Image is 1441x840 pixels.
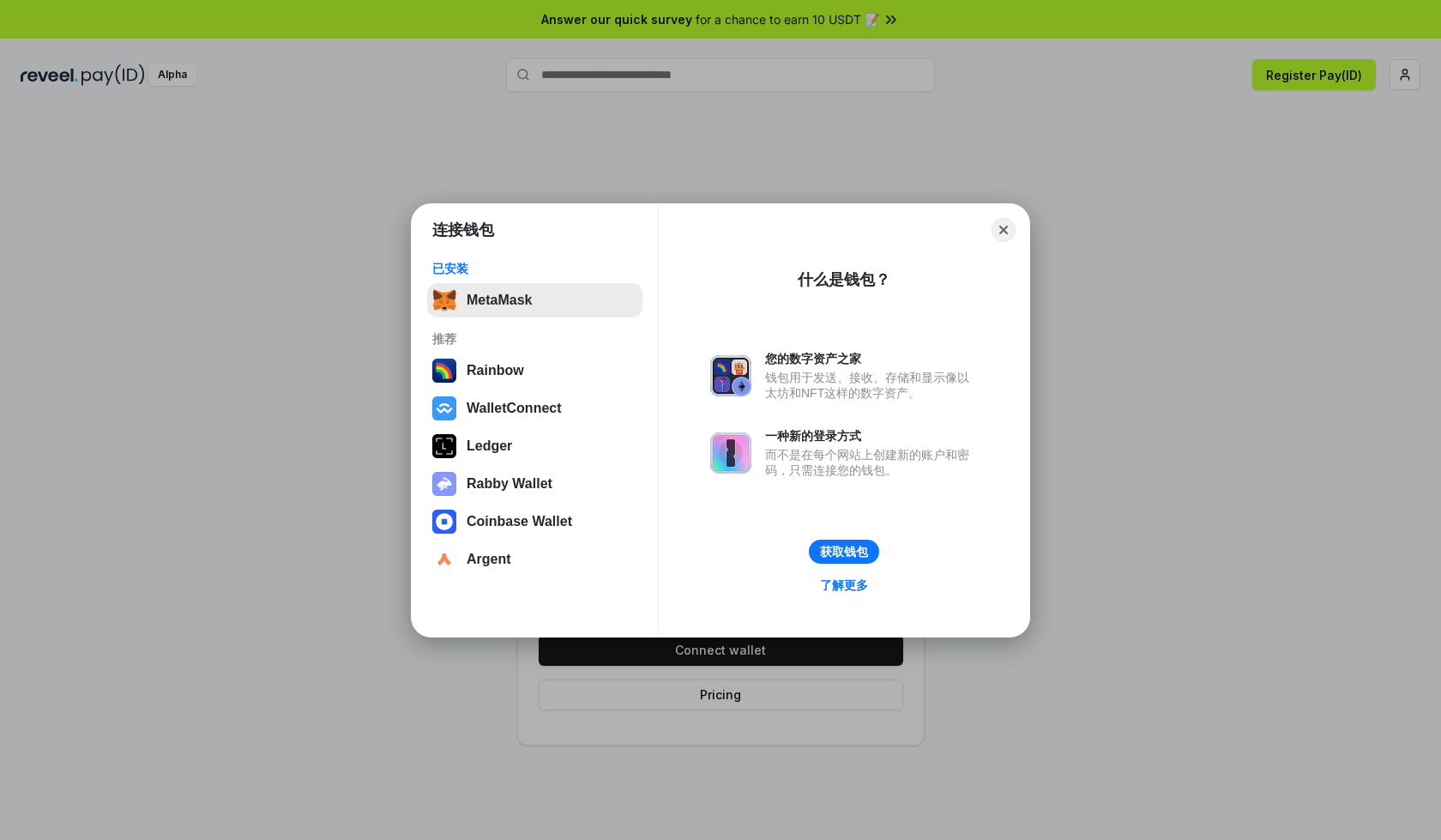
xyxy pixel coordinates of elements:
[710,355,751,396] img: svg+xml,%3Csvg%20xmlns%3D%22http%3A%2F%2Fwww.w3.org%2F2000%2Fsvg%22%20fill%3D%22none%22%20viewBox...
[467,438,512,454] div: Ledger
[809,540,879,564] button: 获取钱包
[810,574,878,596] a: 了解更多
[992,218,1016,242] button: Close
[467,293,532,308] div: MetaMask
[820,544,868,559] div: 获取钱包
[432,472,456,496] img: svg+xml,%3Csvg%20xmlns%3D%22http%3A%2F%2Fwww.w3.org%2F2000%2Fsvg%22%20fill%3D%22none%22%20viewBox...
[427,283,642,317] button: MetaMask
[467,552,511,567] div: Argent
[432,331,637,347] div: 推荐
[427,354,642,388] button: Rainbow
[427,542,642,577] button: Argent
[432,547,456,571] img: svg+xml,%3Csvg%20width%3D%2228%22%20height%3D%2228%22%20viewBox%3D%220%200%2028%2028%22%20fill%3D...
[710,432,751,474] img: svg+xml,%3Csvg%20xmlns%3D%22http%3A%2F%2Fwww.w3.org%2F2000%2Fsvg%22%20fill%3D%22none%22%20viewBox...
[765,428,978,444] div: 一种新的登录方式
[432,396,456,420] img: svg+xml,%3Csvg%20width%3D%2228%22%20height%3D%2228%22%20viewBox%3D%220%200%2028%2028%22%20fill%3D...
[427,467,642,501] button: Rabby Wallet
[467,514,572,529] div: Coinbase Wallet
[820,577,868,593] div: 了解更多
[432,220,494,240] h1: 连接钱包
[765,370,978,401] div: 钱包用于发送、接收、存储和显示像以太坊和NFT这样的数字资产。
[798,269,890,290] div: 什么是钱包？
[432,434,456,458] img: svg+xml,%3Csvg%20xmlns%3D%22http%3A%2F%2Fwww.w3.org%2F2000%2Fsvg%22%20width%3D%2228%22%20height%3...
[427,505,642,539] button: Coinbase Wallet
[432,288,456,312] img: svg+xml,%3Csvg%20fill%3D%22none%22%20height%3D%2233%22%20viewBox%3D%220%200%2035%2033%22%20width%...
[432,261,637,276] div: 已安装
[467,363,524,378] div: Rainbow
[765,447,978,478] div: 而不是在每个网站上创建新的账户和密码，只需连接您的钱包。
[432,510,456,534] img: svg+xml,%3Csvg%20width%3D%2228%22%20height%3D%2228%22%20viewBox%3D%220%200%2028%2028%22%20fill%3D...
[432,359,456,383] img: svg+xml,%3Csvg%20width%3D%22120%22%20height%3D%22120%22%20viewBox%3D%220%200%20120%20120%22%20fil...
[765,351,978,366] div: 您的数字资产之家
[427,391,642,426] button: WalletConnect
[427,429,642,463] button: Ledger
[467,401,562,416] div: WalletConnect
[467,476,552,492] div: Rabby Wallet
